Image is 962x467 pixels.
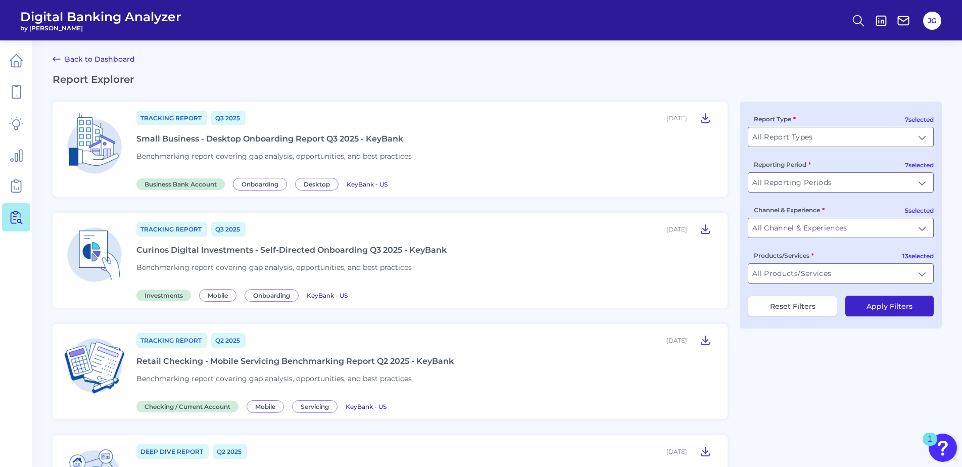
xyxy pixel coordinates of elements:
a: Desktop [295,179,343,189]
a: Investments [136,290,195,300]
a: Servicing [292,401,342,411]
button: Apply Filters [845,296,934,316]
span: Digital Banking Analyzer [20,9,181,24]
div: Small Business - Desktop Onboarding Report Q3 2025 - KeyBank [136,134,403,144]
a: Back to Dashboard [53,53,135,65]
div: [DATE] [666,448,687,455]
span: Onboarding [233,178,287,191]
a: KeyBank - US [346,401,387,411]
a: Tracking Report [136,333,207,348]
a: KeyBank - US [307,290,348,300]
a: Tracking Report [136,222,207,237]
div: Curinos Digital Investments - Self-Directed Onboarding Q3 2025 - KeyBank [136,245,447,255]
a: Mobile [247,401,288,411]
span: KeyBank - US [346,403,387,410]
div: 1 [928,439,932,452]
button: Curinos Digital - Account Aggregation Deep Dive June 2025 for KeyBank [695,443,715,459]
label: Channel & Experience [754,206,825,214]
a: Deep Dive Report [136,444,209,459]
a: Q2 2025 [211,333,246,348]
span: Benchmarking report covering gap analysis, opportunities, and best practices [136,374,412,383]
button: Curinos Digital Investments - Self-Directed Onboarding Q3 2025 - KeyBank [695,221,715,237]
a: Q2 2025 [213,444,247,459]
a: Q3 2025 [211,111,246,125]
button: Small Business - Desktop Onboarding Report Q3 2025 - KeyBank [695,110,715,126]
span: KeyBank - US [347,180,388,188]
img: Checking / Current Account [61,332,128,400]
a: Business Bank Account [136,179,229,189]
div: [DATE] [666,337,687,344]
span: Mobile [199,289,236,302]
span: Business Bank Account [136,178,225,190]
button: JG [923,12,941,30]
a: Onboarding [245,290,303,300]
img: Investments [61,221,128,289]
div: Retail Checking - Mobile Servicing Benchmarking Report Q2 2025 - KeyBank [136,356,454,366]
a: Q3 2025 [211,222,246,237]
span: by [PERSON_NAME] [20,24,181,32]
div: [DATE] [666,225,687,233]
h2: Report Explorer [53,73,942,85]
button: Reset Filters [748,296,837,316]
div: [DATE] [666,114,687,122]
span: Servicing [292,400,338,413]
button: Retail Checking - Mobile Servicing Benchmarking Report Q2 2025 - KeyBank [695,332,715,348]
label: Products/Services [754,252,814,259]
a: Checking / Current Account [136,401,243,411]
span: Mobile [247,400,284,413]
label: Report Type [754,115,796,123]
a: Tracking Report [136,111,207,125]
label: Reporting Period [754,161,811,168]
span: KeyBank - US [307,292,348,299]
img: Business Bank Account [61,110,128,177]
span: Desktop [295,178,339,191]
span: Benchmarking report covering gap analysis, opportunities, and best practices [136,152,412,161]
button: Open Resource Center, 1 new notification [929,434,957,462]
a: Onboarding [233,179,291,189]
span: Onboarding [245,289,299,302]
span: Checking / Current Account [136,401,238,412]
span: Investments [136,290,191,301]
span: Benchmarking report covering gap analysis, opportunities, and best practices [136,263,412,272]
a: KeyBank - US [347,179,388,189]
a: Mobile [199,290,240,300]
